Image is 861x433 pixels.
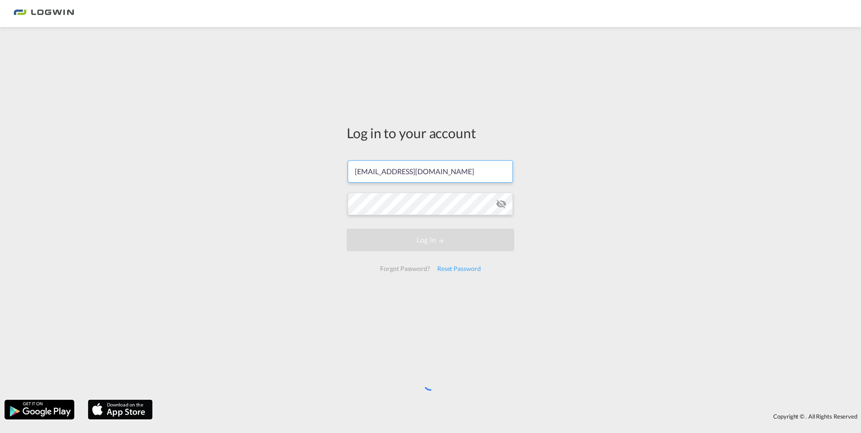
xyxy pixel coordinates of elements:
[376,261,433,277] div: Forgot Password?
[434,261,485,277] div: Reset Password
[4,399,75,420] img: google.png
[157,409,861,424] div: Copyright © . All Rights Reserved
[496,198,507,209] md-icon: icon-eye-off
[87,399,154,420] img: apple.png
[347,123,514,142] div: Log in to your account
[347,229,514,251] button: LOGIN
[14,4,74,24] img: bc73a0e0d8c111efacd525e4c8ad7d32.png
[348,160,513,183] input: Enter email/phone number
